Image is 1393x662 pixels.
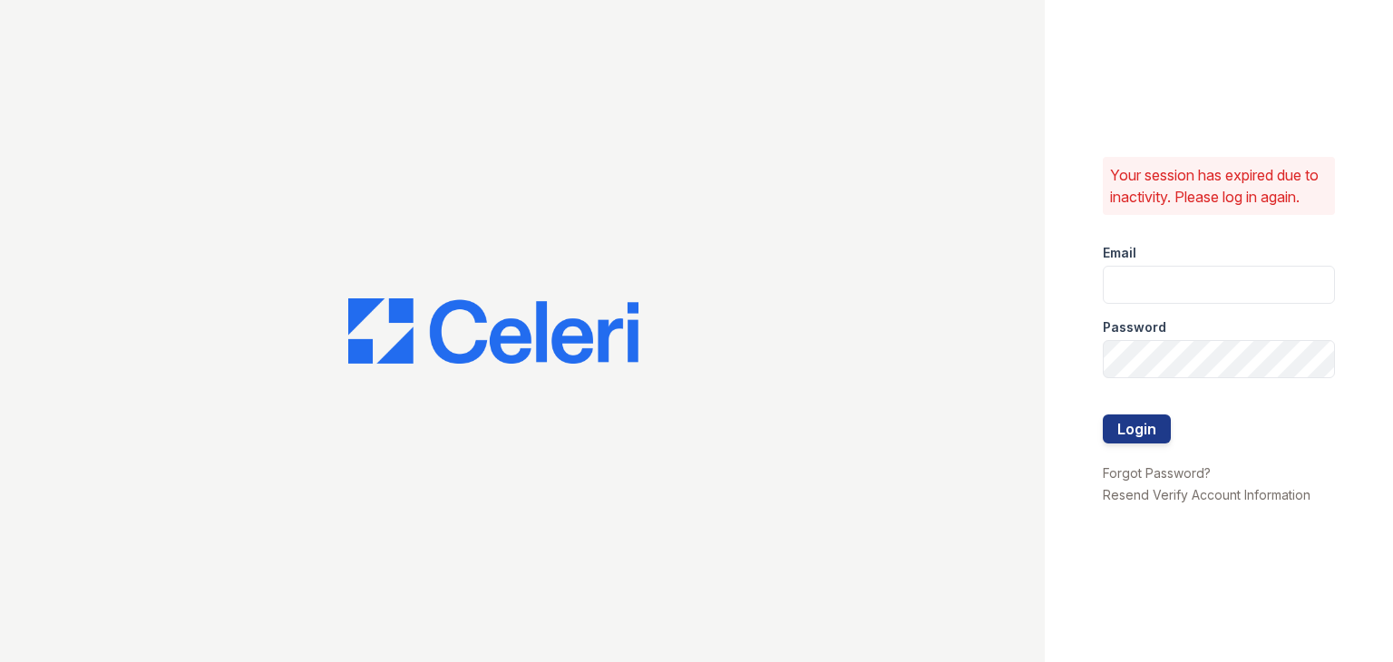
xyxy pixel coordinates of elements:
[348,298,638,364] img: CE_Logo_Blue-a8612792a0a2168367f1c8372b55b34899dd931a85d93a1a3d3e32e68fde9ad4.png
[1103,487,1310,502] a: Resend Verify Account Information
[1103,414,1171,443] button: Login
[1103,318,1166,336] label: Password
[1110,164,1328,208] p: Your session has expired due to inactivity. Please log in again.
[1103,465,1211,481] a: Forgot Password?
[1103,244,1136,262] label: Email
